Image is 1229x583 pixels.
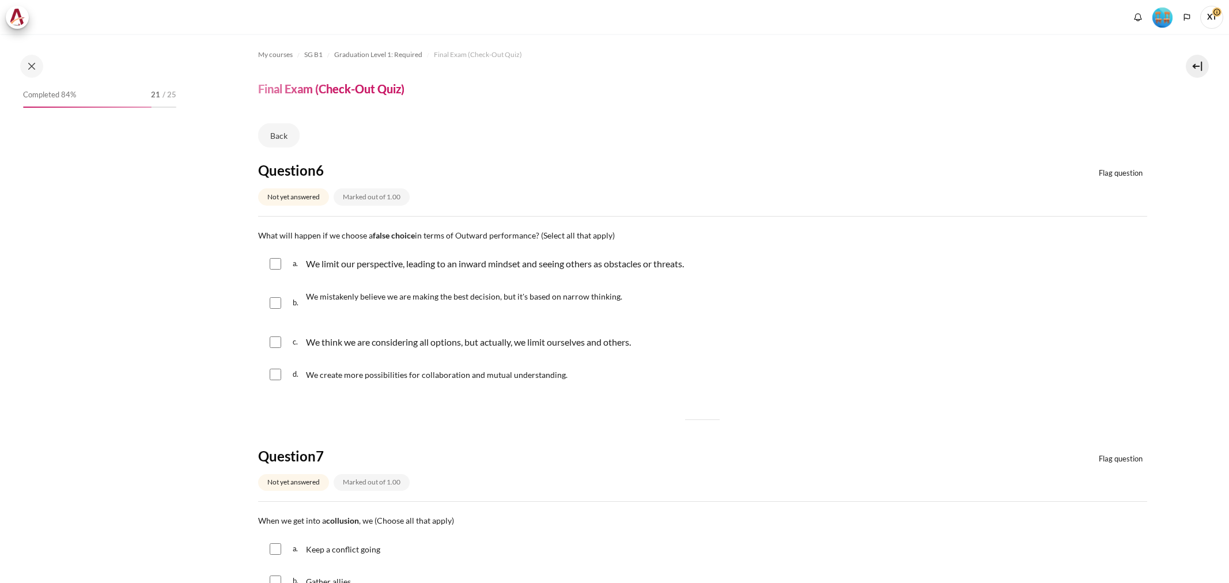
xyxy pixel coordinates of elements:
[1099,453,1143,465] span: Flag question
[258,48,293,62] a: My courses
[162,89,176,101] span: / 25
[304,50,323,60] span: SG B1
[258,447,475,465] h4: Question
[334,48,422,62] a: Graduation Level 1: Required
[334,474,410,491] div: Marked out of 1.00
[258,50,293,60] span: My courses
[304,48,323,62] a: SG B1
[23,107,152,108] div: 84%
[306,335,631,349] p: We think we are considering all options, but actually, we limit ourselves and others.
[1200,6,1223,29] a: User menu
[1148,6,1177,28] a: Level #4
[6,6,35,29] a: Architeck Architeck
[258,81,404,96] h4: Final Exam (Check-Out Quiz)
[293,540,304,558] span: a.
[23,89,76,101] span: Completed 84%
[258,123,300,147] a: Back
[1178,9,1196,26] button: Languages
[316,448,324,464] span: 7
[258,46,1147,64] nav: Navigation bar
[306,544,380,554] span: Keep a conflict going
[1129,9,1147,26] div: Show notification window with no new notifications
[151,89,160,101] span: 21
[434,50,522,60] span: Final Exam (Check-Out Quiz)
[293,287,304,319] span: b.
[434,48,522,62] a: Final Exam (Check-Out Quiz)
[258,161,475,179] h4: Question
[9,9,25,26] img: Architeck
[1200,6,1223,29] span: XT
[1152,6,1173,28] div: Level #4
[293,333,304,351] span: c.
[1152,7,1173,28] img: Level #4
[373,230,415,240] strong: false choice
[334,50,422,60] span: Graduation Level 1: Required
[1099,168,1143,179] span: Flag question
[316,162,324,179] span: 6
[293,365,304,384] span: d.
[293,255,304,273] span: a.
[306,257,684,271] p: We limit our perspective, leading to an inward mindset and seeing others as obstacles or threats.
[258,474,329,491] div: Not yet answered
[334,188,410,205] div: Marked out of 1.00
[258,230,615,240] span: What will happen if we choose a in terms of Outward performance? (Select all that apply)
[306,291,622,301] span: We mistakenly believe we are making the best decision, but it's based on narrow thinking.
[258,516,454,525] span: When we get into a , we (Choose all that apply)
[258,188,329,205] div: Not yet answered
[326,516,359,525] strong: collusion
[306,370,568,380] span: We create more possibilities for collaboration and mutual understanding.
